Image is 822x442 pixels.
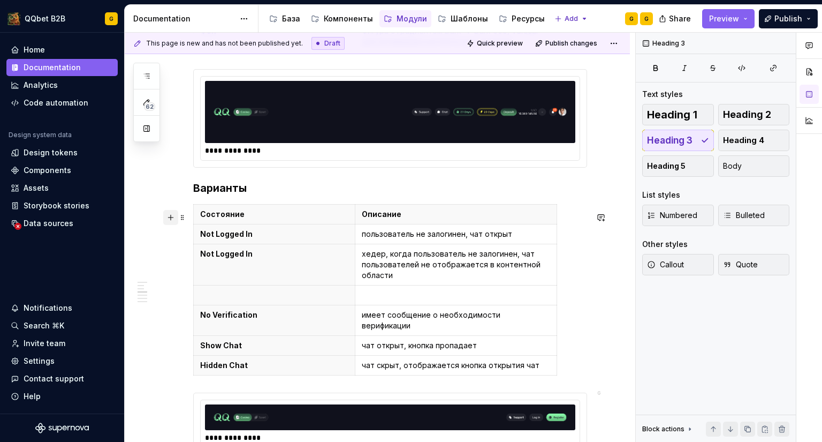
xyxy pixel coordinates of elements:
div: Block actions [642,425,684,433]
button: QQbet B2BG [2,7,122,30]
strong: Hidden Chat [200,361,248,370]
p: чат скрыт, отображается кнопка открытия чат [362,360,550,371]
div: G [644,14,649,23]
span: Heading 1 [647,109,697,120]
button: Search ⌘K [6,317,118,334]
div: G [597,389,600,398]
span: Preview [709,13,739,24]
button: Add [551,11,591,26]
span: Heading 2 [723,109,771,120]
button: Preview [702,9,755,28]
div: QQbet B2B [25,13,65,24]
strong: Show Chat [200,341,242,350]
span: Callout [647,259,684,270]
div: Settings [24,356,55,366]
div: G [109,14,113,23]
div: Analytics [24,80,58,91]
span: Share [669,13,691,24]
a: Компоненты [307,10,377,27]
span: Quick preview [477,39,523,48]
a: Home [6,41,118,58]
button: Heading 5 [642,155,714,177]
a: Code automation [6,94,118,111]
button: Publish changes [532,36,602,51]
a: Settings [6,353,118,370]
button: Heading 4 [718,130,790,151]
span: Heading 4 [723,135,764,146]
div: Шаблоны [451,13,488,24]
div: Code automation [24,98,88,108]
button: Quick preview [463,36,528,51]
a: Invite team [6,335,118,352]
div: Documentation [133,13,234,24]
p: чат открыт, кнопка пропадает [362,340,550,351]
p: хедер, когда пользователь не залогинен, чат пользователей не отображается в контентной области [362,249,550,281]
div: Page tree [265,8,549,29]
span: Body [723,161,742,171]
button: Contact support [6,370,118,387]
a: Documentation [6,59,118,76]
div: Search ⌘K [24,320,64,331]
div: Notifications [24,303,72,313]
button: Share [653,9,698,28]
strong: No Verification [200,310,257,319]
a: Components [6,162,118,179]
button: Body [718,155,790,177]
a: Assets [6,179,118,197]
span: Quote [723,259,758,270]
div: Block actions [642,422,694,437]
span: Draft [324,39,340,48]
div: Storybook stories [24,200,89,211]
div: List styles [642,190,680,200]
a: Ресурсы [494,10,549,27]
strong: Not Logged In [200,249,253,258]
div: Text styles [642,89,683,100]
div: Ресурсы [512,13,545,24]
div: Home [24,44,45,55]
a: База [265,10,305,27]
div: Documentation [24,62,81,73]
div: Design system data [9,131,72,139]
h3: Варианты [193,181,587,196]
button: Notifications [6,299,118,317]
span: Add [565,14,578,23]
strong: Not Logged In [200,229,253,238]
p: Описание [362,209,550,220]
div: Компоненты [324,13,373,24]
button: Heading 2 [718,104,790,125]
div: Design tokens [24,147,78,158]
span: This page is new and has not been published yet. [146,39,303,48]
button: Numbered [642,205,714,226]
a: Design tokens [6,144,118,161]
div: Components [24,165,71,176]
span: Numbered [647,210,697,221]
button: Callout [642,254,714,275]
div: Модули [397,13,427,24]
svg: Supernova Logo [35,423,89,433]
div: Other styles [642,239,688,250]
div: Help [24,391,41,402]
a: Storybook stories [6,197,118,214]
button: Bulleted [718,205,790,226]
button: Help [6,388,118,405]
p: Состояние [200,209,348,220]
button: Publish [759,9,818,28]
span: Publish changes [545,39,597,48]
a: Модули [379,10,431,27]
p: пользователь не залогинен, чат открыт [362,229,550,239]
div: База [282,13,300,24]
div: Assets [24,183,49,193]
span: Publish [774,13,802,24]
a: Data sources [6,215,118,232]
div: Invite team [24,338,65,349]
div: Contact support [24,373,84,384]
span: Bulleted [723,210,765,221]
a: Шаблоны [433,10,492,27]
button: Quote [718,254,790,275]
img: 491028fe-7948-47f3-9fb2-82dab60b8b20.png [7,12,20,25]
p: имеет сообщение о необходимости верификации [362,310,550,331]
div: Data sources [24,218,73,229]
a: Analytics [6,77,118,94]
span: Heading 5 [647,161,686,171]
